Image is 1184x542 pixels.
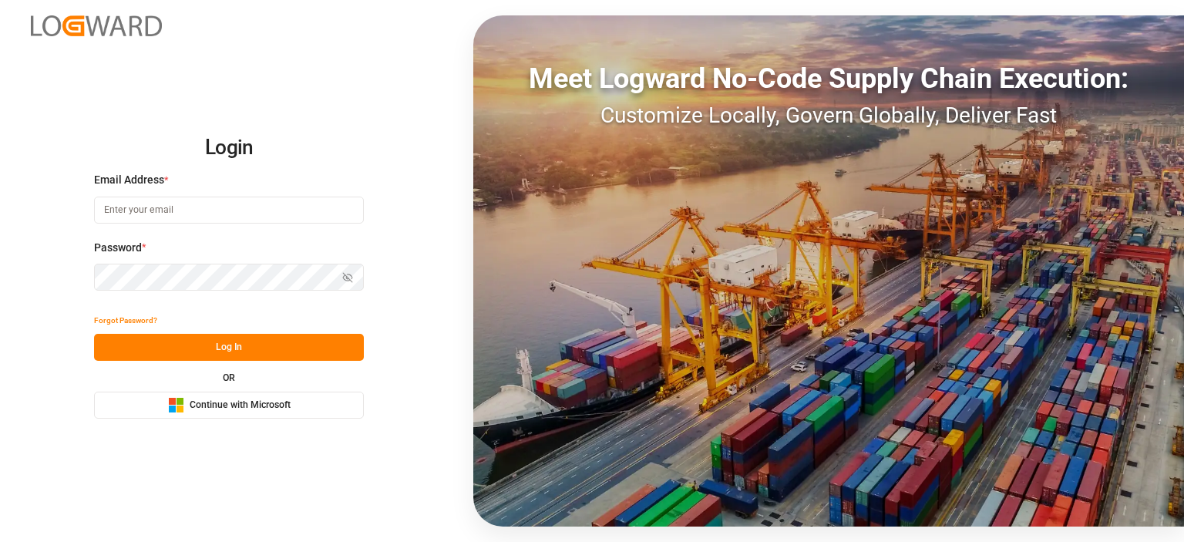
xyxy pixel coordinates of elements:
div: Meet Logward No-Code Supply Chain Execution: [473,58,1184,99]
img: Logward_new_orange.png [31,15,162,36]
span: Continue with Microsoft [190,399,291,412]
small: OR [223,373,235,382]
h2: Login [94,123,364,173]
button: Log In [94,334,364,361]
span: Email Address [94,172,164,188]
span: Password [94,240,142,256]
button: Forgot Password? [94,307,157,334]
input: Enter your email [94,197,364,224]
button: Continue with Microsoft [94,392,364,419]
div: Customize Locally, Govern Globally, Deliver Fast [473,99,1184,132]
